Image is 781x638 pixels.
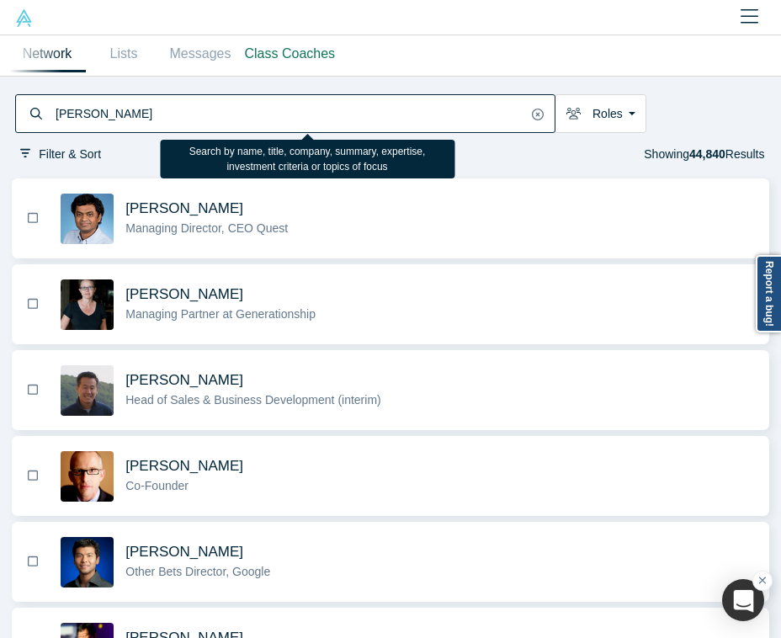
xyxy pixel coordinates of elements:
img: Alchemist Vault Logo [15,9,33,27]
input: Search by name, title, company, summary, expertise, investment criteria or topics of focus [54,97,527,130]
span: Head of Sales & Business Development (interim) [125,393,380,407]
img: Michael Chang's Profile Image [61,365,114,416]
button: Bookmark[PERSON_NAME]Managing Director, CEO Quest [17,180,764,257]
button: BookmarkRachel Chalmers's Profile Image[PERSON_NAME]Managing Partner at Generationship [12,265,769,343]
span: Managing Partner at Generationship [125,307,316,321]
button: BookmarkMichael Chang's Profile Image[PERSON_NAME]Head of Sales & Business Development (interim) [12,351,769,429]
img: Steven Kan's Profile Image [61,537,114,587]
button: Bookmark [23,466,43,486]
button: Bookmark [23,380,43,400]
button: BookmarkRobert Winder's Profile Image[PERSON_NAME]Co-Founder [12,437,769,515]
a: Class Coaches [239,35,342,72]
span: Co-Founder [125,479,189,492]
a: Lists [86,35,162,72]
button: Bookmark[PERSON_NAME]Head of Sales & Business Development (interim) [17,352,764,428]
button: BookmarkGnani Palanikumar's Profile Image[PERSON_NAME]Managing Director, CEO Quest [12,179,769,258]
span: [PERSON_NAME] [125,200,243,216]
span: [PERSON_NAME] [125,544,243,560]
span: [PERSON_NAME] [125,286,243,302]
button: BookmarkSteven Kan's Profile Image[PERSON_NAME]Other Bets Director, Google [12,523,769,601]
span: Other Bets Director, Google [125,565,270,578]
a: Messages [162,35,239,72]
button: Bookmark [23,209,43,228]
button: Bookmark[PERSON_NAME]Co-Founder [17,438,764,514]
button: Filter & Sort [15,145,107,164]
span: Managing Director, CEO Quest [125,221,288,235]
strong: 44,840 [689,147,725,161]
a: Report a bug! [756,255,781,332]
span: Filter & Sort [39,147,101,161]
button: Bookmark[PERSON_NAME]Managing Partner at Generationship [17,266,764,343]
img: Gnani Palanikumar's Profile Image [61,194,114,244]
span: [PERSON_NAME] [125,372,243,388]
button: Bookmark [23,552,43,572]
button: Bookmark [23,295,43,314]
button: Roles [555,94,646,133]
span: [PERSON_NAME] [125,458,243,474]
button: Bookmark[PERSON_NAME]Other Bets Director, Google [17,524,764,600]
a: Network [9,35,86,72]
span: Showing Results [644,147,764,161]
img: Rachel Chalmers's Profile Image [61,279,114,330]
img: Robert Winder's Profile Image [61,451,114,502]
